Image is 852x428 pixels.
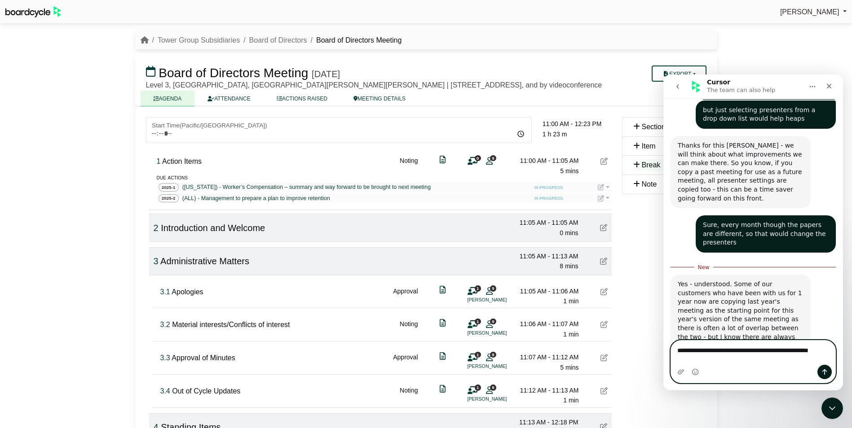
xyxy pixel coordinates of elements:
iframe: Intercom live chat [821,397,843,419]
a: (ALL) - Management to prepare a plan to improve retention [181,194,332,203]
div: Noting [400,385,418,406]
div: 11:05 AM - 11:05 AM [516,218,578,227]
span: 8 mins [560,262,578,270]
div: [DATE] [312,69,340,79]
span: Click to fine tune number [160,354,170,362]
iframe: Intercom live chat [663,74,843,390]
span: Approval of Minutes [172,354,235,362]
span: IN PROGRESS [532,195,566,202]
a: ACTIONS RAISED [264,91,340,106]
span: 1 min [563,331,578,338]
span: 5 mins [560,167,578,175]
span: Item [642,142,656,150]
a: Tower Group Subsidiaries [158,36,240,44]
span: Administrative Matters [160,256,249,266]
span: 9 [490,384,496,390]
div: Noting [400,156,418,176]
span: Action Items [162,157,202,165]
span: [PERSON_NAME] [780,8,839,16]
div: Noting [400,319,418,339]
a: ATTENDANCE [194,91,263,106]
div: 11:07 AM - 11:12 AM [516,352,579,362]
span: 1 [475,352,481,358]
span: Level 3, [GEOGRAPHIC_DATA], [GEOGRAPHIC_DATA][PERSON_NAME][PERSON_NAME] | [STREET_ADDRESS], and b... [146,81,602,89]
span: Click to fine tune number [157,157,161,165]
div: 11:05 AM - 11:13 AM [516,251,578,261]
span: Break [642,161,661,169]
span: 2025-2 [159,194,179,203]
span: 1 h 23 m [543,131,567,138]
button: Export [652,66,706,82]
div: 11:12 AM - 11:13 AM [516,385,579,395]
span: 2025-1 [159,183,179,192]
li: [PERSON_NAME] [468,395,535,403]
div: 11:00 AM - 12:23 PM [543,119,611,129]
div: 11:00 AM - 11:05 AM [516,156,579,166]
div: 11:05 AM - 11:06 AM [516,286,579,296]
span: Click to fine tune number [160,288,170,296]
div: 11:13 AM - 12:18 PM [516,417,578,427]
span: 1 [475,285,481,291]
span: IN PROGRESS [532,184,566,192]
nav: breadcrumb [141,35,402,46]
span: 0 mins [560,229,578,236]
span: Board of Directors Meeting [159,66,308,80]
span: Introduction and Welcome [161,223,265,233]
a: Board of Directors [249,36,307,44]
li: [PERSON_NAME] [468,329,535,337]
li: [PERSON_NAME] [468,362,535,370]
span: 1 [475,384,481,390]
span: Apologies [172,288,203,296]
span: Note [642,180,657,188]
span: 9 [490,285,496,291]
img: BoardcycleBlackGreen-aaafeed430059cb809a45853b8cf6d952af9d84e6e89e1f1685b34bfd5cb7d64.svg [5,6,61,17]
a: MEETING DETAILS [340,91,419,106]
span: 1 min [563,297,578,305]
span: 9 [490,352,496,358]
a: ([US_STATE]) - Worker’s Compensation – summary and way forward to be brought to next meeting [181,183,433,192]
span: Out of Cycle Updates [172,387,240,395]
div: Approval [393,286,418,306]
span: 5 mins [560,364,578,371]
span: Section [642,123,666,131]
a: [PERSON_NAME] [780,6,847,18]
li: [PERSON_NAME] [468,296,535,304]
a: AGENDA [141,91,195,106]
div: due actions [157,172,611,182]
span: 9 [490,155,496,161]
span: 1 [475,319,481,324]
span: Click to fine tune number [154,223,159,233]
li: Board of Directors Meeting [307,35,402,46]
span: Click to fine tune number [160,321,170,328]
span: Click to fine tune number [160,387,170,395]
div: 11:06 AM - 11:07 AM [516,319,579,329]
span: 9 [490,319,496,324]
span: Click to fine tune number [154,256,159,266]
span: 1 min [563,397,578,404]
